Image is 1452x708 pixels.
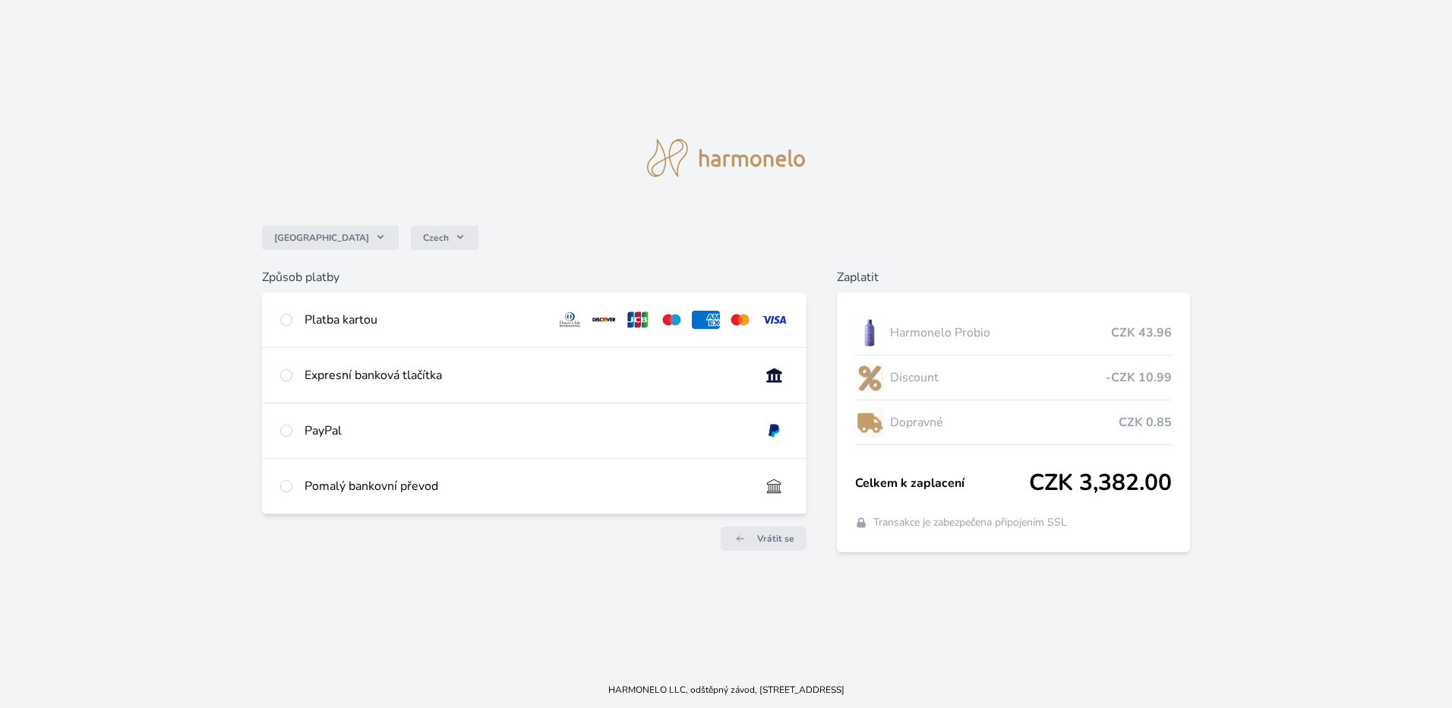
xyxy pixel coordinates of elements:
[305,311,543,329] div: Platba kartou
[274,232,369,244] span: [GEOGRAPHIC_DATA]
[305,477,748,495] div: Pomalý bankovní převod
[757,533,794,545] span: Vrátit se
[1111,324,1172,342] span: CZK 43.96
[411,226,478,250] button: Czech
[890,413,1119,431] span: Dopravné
[760,311,788,329] img: visa.svg
[855,403,884,441] img: delivery-lo.png
[760,477,788,495] img: bankTransfer_IBAN.svg
[305,422,748,440] div: PayPal
[647,139,805,177] img: logo.svg
[423,232,449,244] span: Czech
[1029,469,1172,497] span: CZK 3,382.00
[890,324,1111,342] span: Harmonelo Probio
[1119,413,1172,431] span: CZK 0.85
[855,314,884,352] img: CLEAN_PROBIO_se_stinem_x-lo.jpg
[1106,368,1172,387] span: -CZK 10.99
[590,311,618,329] img: discover.svg
[760,366,788,384] img: onlineBanking_CZ.svg
[855,359,884,397] img: discount-lo.png
[262,268,806,286] h6: Způsob platby
[855,474,1029,492] span: Celkem k zaplacení
[721,526,806,551] a: Vrátit se
[726,311,754,329] img: mc.svg
[837,268,1190,286] h6: Zaplatit
[760,422,788,440] img: paypal.svg
[873,515,1067,530] span: Transakce je zabezpečena připojením SSL
[262,226,399,250] button: [GEOGRAPHIC_DATA]
[556,311,584,329] img: diners.svg
[305,366,748,384] div: Expresní banková tlačítka
[624,311,652,329] img: jcb.svg
[890,368,1106,387] span: Discount
[692,311,720,329] img: amex.svg
[658,311,686,329] img: maestro.svg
